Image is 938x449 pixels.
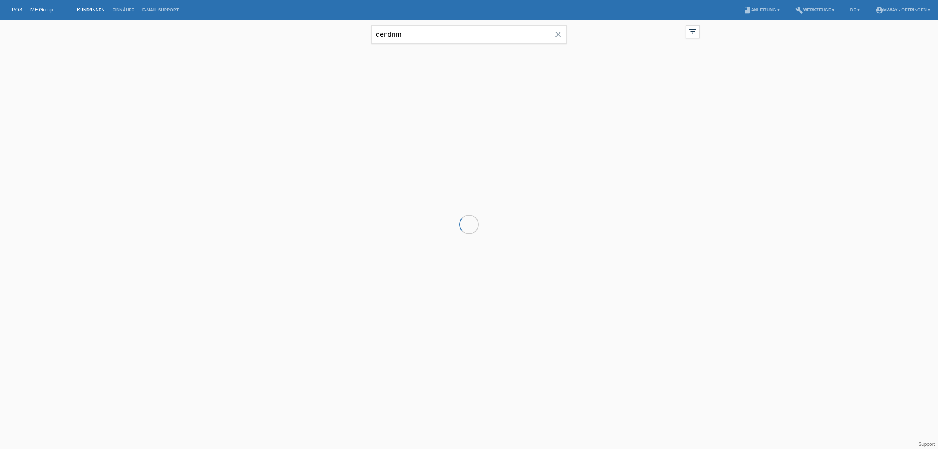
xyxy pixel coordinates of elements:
[371,25,567,44] input: Suche...
[138,7,183,12] a: E-Mail Support
[918,442,935,447] a: Support
[872,7,934,12] a: account_circlem-way - Oftringen ▾
[739,7,784,12] a: bookAnleitung ▾
[791,7,839,12] a: buildWerkzeuge ▾
[73,7,108,12] a: Kund*innen
[795,6,803,14] i: build
[743,6,751,14] i: book
[688,27,697,36] i: filter_list
[108,7,138,12] a: Einkäufe
[12,7,53,13] a: POS — MF Group
[846,7,863,12] a: DE ▾
[553,30,563,39] i: close
[875,6,883,14] i: account_circle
